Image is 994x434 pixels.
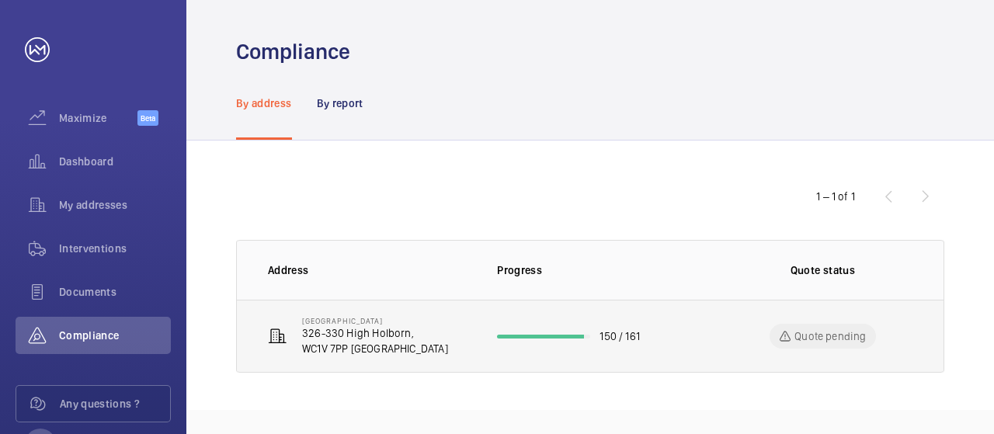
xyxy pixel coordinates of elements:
p: Progress [497,262,707,278]
p: Quote pending [794,328,866,344]
span: Dashboard [59,154,171,169]
p: Address [268,262,472,278]
span: My addresses [59,197,171,213]
span: Compliance [59,328,171,343]
span: Beta [137,110,158,126]
span: Interventions [59,241,171,256]
p: By address [236,95,292,111]
p: WC1V 7PP [GEOGRAPHIC_DATA] [302,341,448,356]
span: Maximize [59,110,137,126]
div: 1 – 1 of 1 [816,189,855,204]
h1: Compliance [236,37,350,66]
p: [GEOGRAPHIC_DATA] [302,316,448,325]
p: By report [317,95,363,111]
p: 150 / 161 [600,328,640,344]
span: Documents [59,284,171,300]
p: 326-330 High Holborn, [302,325,448,341]
p: Quote status [791,262,855,278]
span: Any questions ? [60,396,170,411]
